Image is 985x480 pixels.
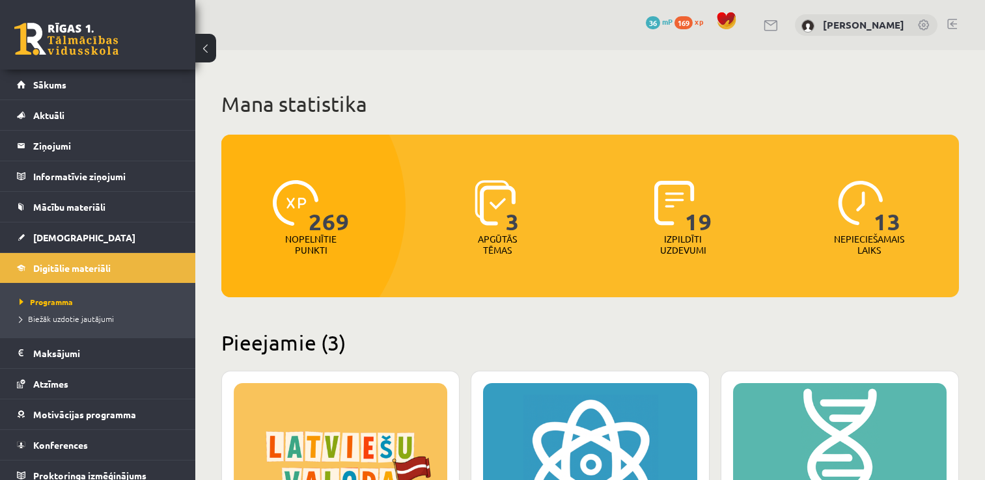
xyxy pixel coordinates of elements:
[874,180,901,233] span: 13
[654,180,695,226] img: icon-completed-tasks-ad58ae20a441b2904462921112bc710f1caf180af7a3daa7317a5a94f2d26646.svg
[674,16,693,29] span: 169
[33,378,68,390] span: Atzīmes
[823,18,904,31] a: [PERSON_NAME]
[17,70,179,100] a: Sākums
[838,180,883,226] img: icon-clock-7be60019b62300814b6bd22b8e044499b485619524d84068768e800edab66f18.svg
[14,23,118,55] a: Rīgas 1. Tālmācības vidusskola
[20,313,182,325] a: Biežāk uzdotie jautājumi
[17,131,179,161] a: Ziņojumi
[221,91,959,117] h1: Mana statistika
[17,161,179,191] a: Informatīvie ziņojumi
[506,180,520,233] span: 3
[685,180,712,233] span: 19
[17,369,179,399] a: Atzīmes
[20,296,182,308] a: Programma
[33,232,135,243] span: [DEMOGRAPHIC_DATA]
[33,79,66,90] span: Sākums
[17,430,179,460] a: Konferences
[309,180,350,233] span: 269
[801,20,814,33] img: Rebeka Zvirgzdiņa-Stepanova
[33,408,136,420] span: Motivācijas programma
[33,439,88,451] span: Konferences
[33,161,179,191] legend: Informatīvie ziņojumi
[646,16,660,29] span: 36
[20,313,114,324] span: Biežāk uzdotie jautājumi
[662,16,673,27] span: mP
[475,180,516,226] img: icon-learned-topics-4a711ccc23c960034f471b6e78daf4a3bad4a20eaf4de84257b87e66633f6470.svg
[834,233,904,256] p: Nepieciešamais laiks
[285,233,337,256] p: Nopelnītie punkti
[646,16,673,27] a: 36 mP
[17,222,179,252] a: [DEMOGRAPHIC_DATA]
[17,253,179,283] a: Digitālie materiāli
[33,109,64,121] span: Aktuāli
[17,192,179,222] a: Mācību materiāli
[221,330,959,355] h2: Pieejamie (3)
[33,201,105,213] span: Mācību materiāli
[273,180,318,226] img: icon-xp-0682a9bc20223a9ccc6f5883a126b849a74cddfe5390d2b41b4391c66f2066e7.svg
[674,16,710,27] a: 169 xp
[17,338,179,368] a: Maksājumi
[20,297,73,307] span: Programma
[472,233,523,256] p: Apgūtās tēmas
[17,100,179,130] a: Aktuāli
[17,399,179,429] a: Motivācijas programma
[33,131,179,161] legend: Ziņojumi
[695,16,703,27] span: xp
[33,338,179,368] legend: Maksājumi
[658,233,708,256] p: Izpildīti uzdevumi
[33,262,111,274] span: Digitālie materiāli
